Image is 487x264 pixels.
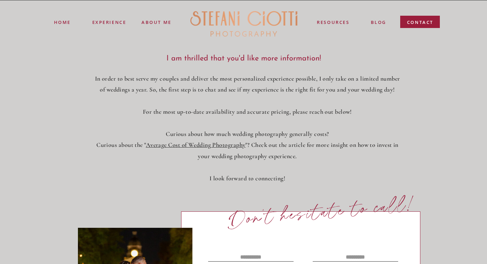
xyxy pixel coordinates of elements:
h3: I am thrilled that you'd like more information! [146,54,341,63]
a: contact [407,19,434,29]
a: blog [371,19,386,27]
p: In order to best serve my couples and deliver the most personalized experience possible, I only t... [93,73,402,184]
a: Average Cost of Wedding Photography [146,141,246,149]
a: ABOUT ME [141,19,172,25]
p: Don't hesitate to call! [227,194,417,230]
a: Home [54,19,70,25]
a: experience [92,19,126,24]
a: resources [316,19,350,27]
